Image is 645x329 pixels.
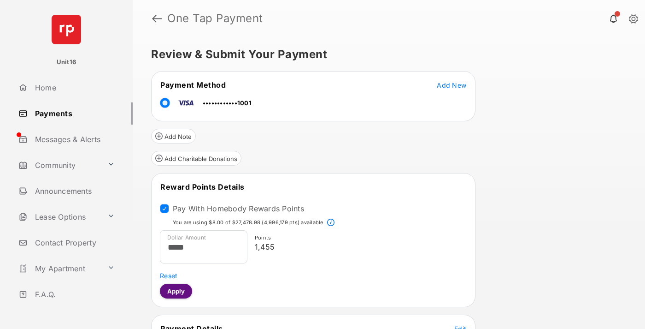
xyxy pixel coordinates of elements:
[15,102,133,125] a: Payments
[255,241,463,252] p: 1,455
[160,284,192,299] button: Apply
[167,13,263,24] strong: One Tap Payment
[160,182,245,191] span: Reward Points Details
[15,180,133,202] a: Announcements
[437,81,466,89] span: Add New
[15,257,104,280] a: My Apartment
[15,206,104,228] a: Lease Options
[160,271,177,280] button: Reset
[15,283,133,305] a: F.A.Q.
[173,204,304,213] label: Pay With Homebody Rewards Points
[15,77,133,99] a: Home
[173,219,323,227] p: You are using $8.00 of $27,478.98 (4,996,179 pts) available
[437,80,466,90] button: Add New
[15,232,133,254] a: Contact Property
[151,49,619,60] h5: Review & Submit Your Payment
[160,272,177,280] span: Reset
[160,80,226,90] span: Payment Method
[203,99,252,107] span: ••••••••••••1001
[151,129,196,144] button: Add Note
[57,58,76,67] p: Unit16
[15,154,104,176] a: Community
[255,234,463,242] p: Points
[52,15,81,44] img: svg+xml;base64,PHN2ZyB4bWxucz0iaHR0cDovL3d3dy53My5vcmcvMjAwMC9zdmciIHdpZHRoPSI2NCIgaGVpZ2h0PSI2NC...
[151,151,241,166] button: Add Charitable Donations
[15,128,133,150] a: Messages & Alerts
